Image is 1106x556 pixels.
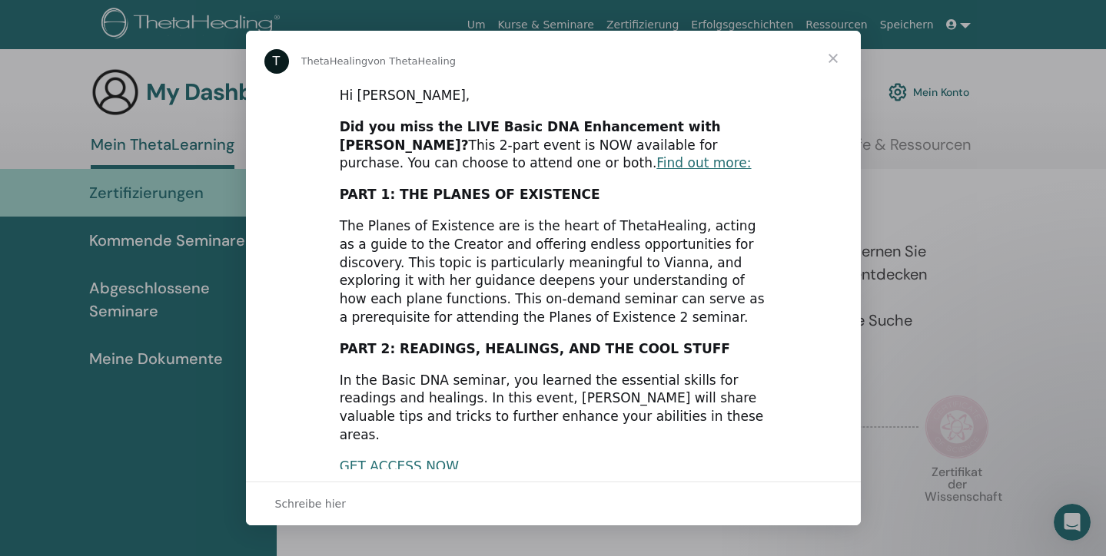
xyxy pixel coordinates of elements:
div: Hi [PERSON_NAME], [340,87,767,105]
span: Schreibe hier [275,494,347,514]
b: PART 2: READINGS, HEALINGS, AND THE COOL STUFF [340,341,730,356]
div: In the Basic DNA seminar, you learned the essential skills for readings and healings. In this eve... [340,372,767,445]
div: Profile image for ThetaHealing [264,49,289,74]
b: PART 1: THE PLANES OF EXISTENCE [340,187,600,202]
a: Find out more: [656,155,751,170]
a: GET ACCESS NOW [340,458,459,474]
div: This 2-part event is NOW available for purchase. You can choose to attend one or both. [340,118,767,173]
div: Unterhaltung öffnen und antworten [246,482,861,525]
div: The Planes of Existence are is the heart of ThetaHealing, acting as a guide to the Creator and of... [340,217,767,327]
b: Did you miss the LIVE Basic DNA Enhancement with [PERSON_NAME]? [340,119,721,153]
span: von ThetaHealing [367,55,456,67]
span: ThetaHealing [301,55,368,67]
span: Schließen [805,31,861,86]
